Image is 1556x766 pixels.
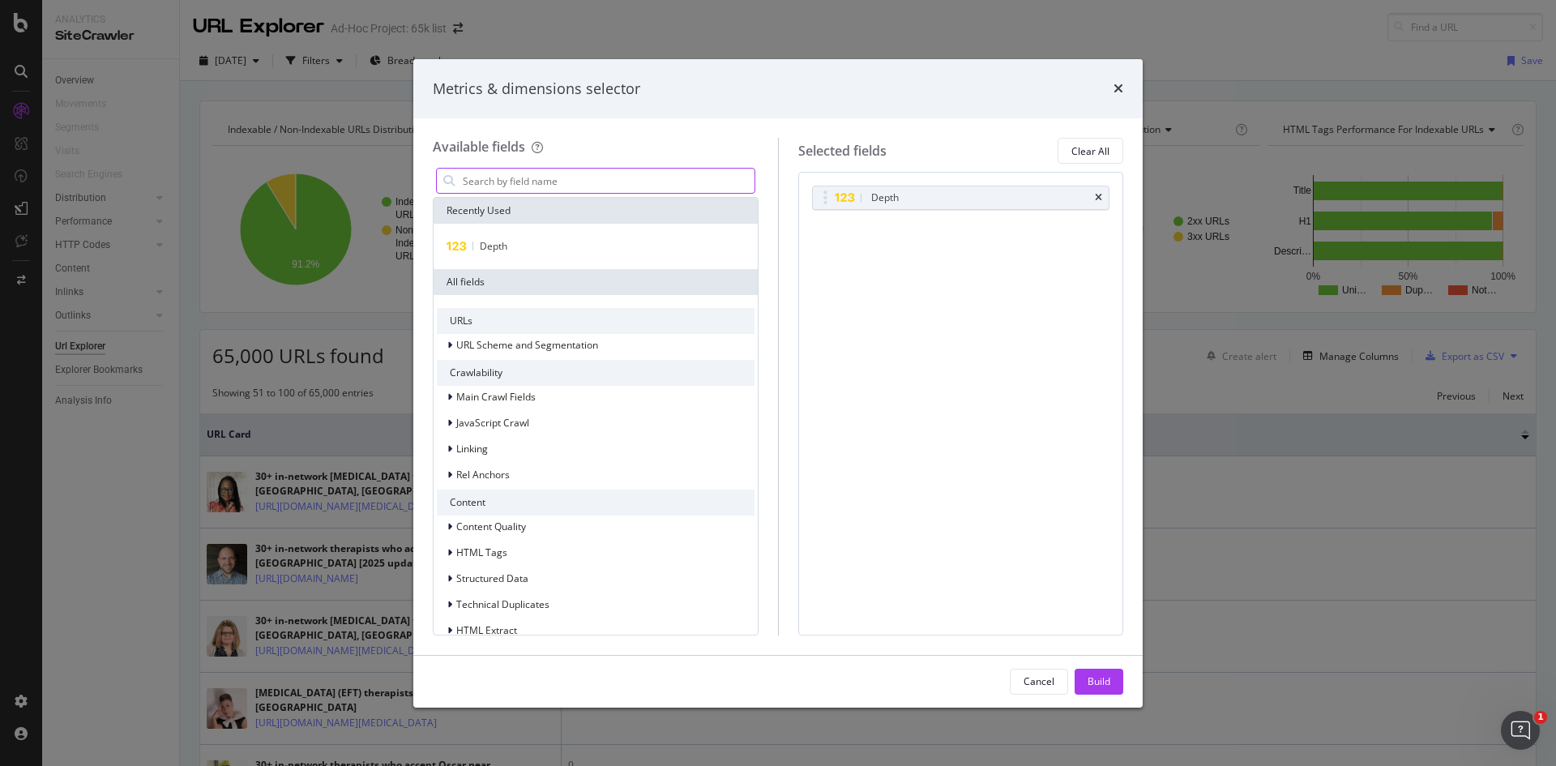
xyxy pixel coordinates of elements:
span: Content Quality [456,520,526,533]
span: Rel Anchors [456,468,510,481]
div: Build [1088,674,1110,688]
div: modal [413,59,1143,708]
button: Clear All [1058,138,1123,164]
span: Linking [456,442,488,456]
div: All fields [434,269,758,295]
input: Search by field name [461,169,754,193]
div: Available fields [433,138,525,156]
span: Depth [480,239,507,253]
div: Crawlability [437,360,754,386]
span: Main Crawl Fields [456,390,536,404]
div: Depth [871,190,899,206]
div: Depthtimes [812,186,1110,210]
button: Build [1075,669,1123,695]
span: Structured Data [456,571,528,585]
div: times [1114,79,1123,100]
div: URLs [437,308,754,334]
div: Recently Used [434,198,758,224]
button: Cancel [1010,669,1068,695]
iframe: Intercom live chat [1501,711,1540,750]
div: Metrics & dimensions selector [433,79,640,100]
span: HTML Tags [456,546,507,559]
span: HTML Extract [456,623,517,637]
div: times [1095,193,1102,203]
span: 1 [1534,711,1547,724]
span: Technical Duplicates [456,597,549,611]
span: URL Scheme and Segmentation [456,338,598,352]
div: Cancel [1024,674,1054,688]
div: Content [437,490,754,516]
div: Clear All [1071,144,1109,158]
span: JavaScript Crawl [456,416,529,430]
div: Selected fields [798,142,887,160]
